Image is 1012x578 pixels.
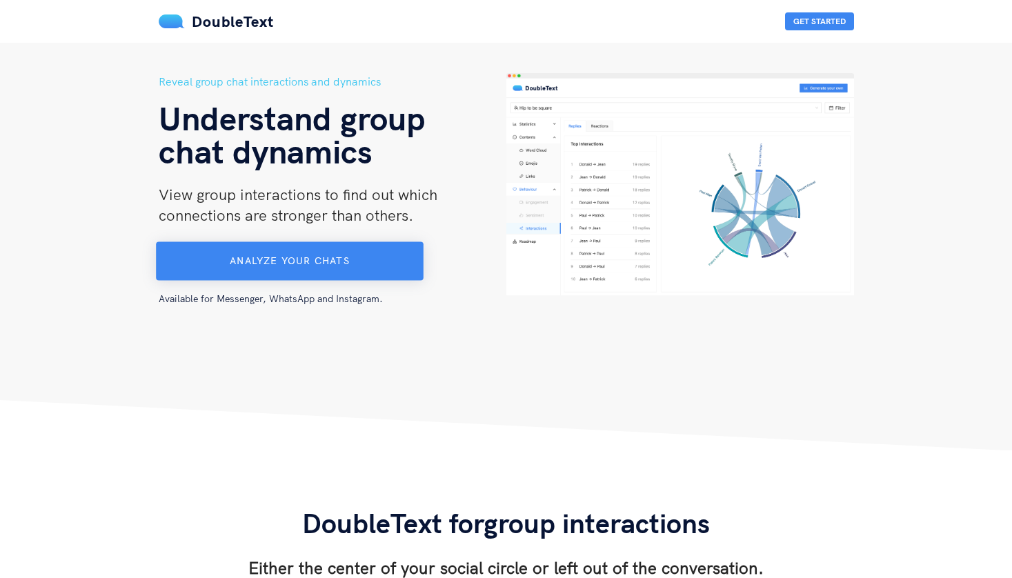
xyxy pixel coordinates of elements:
h5: Reveal group chat interactions and dynamics [159,73,506,90]
img: hero [506,73,854,395]
span: Understand group [159,97,426,139]
span: chat dynamics [159,130,373,172]
a: DoubleText [159,12,274,31]
a: Analyze your chats [159,255,421,268]
span: DoubleText for group interactions [302,506,710,540]
span: View group interactions to find out which [159,185,437,204]
div: Available for Messenger, WhatsApp and Instagram. [159,280,479,306]
button: Analyze your chats [156,242,424,281]
span: DoubleText [192,12,274,31]
img: mS3x8y1f88AAAAABJRU5ErkJggg== [159,14,185,28]
span: Analyze your chats [230,255,349,267]
button: Get Started [785,12,854,30]
span: connections are stronger than others. [159,206,413,225]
